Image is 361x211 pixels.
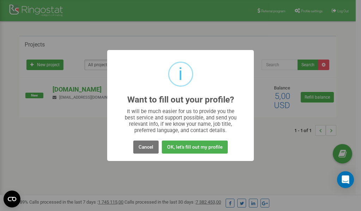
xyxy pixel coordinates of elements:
div: i [178,63,183,86]
div: Open Intercom Messenger [337,171,354,188]
div: It will be much easier for us to provide you the best service and support possible, and send you ... [121,108,240,134]
button: Cancel [133,141,159,154]
h2: Want to fill out your profile? [127,95,234,105]
button: Open CMP widget [4,191,20,207]
button: OK, let's fill out my profile [162,141,228,154]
